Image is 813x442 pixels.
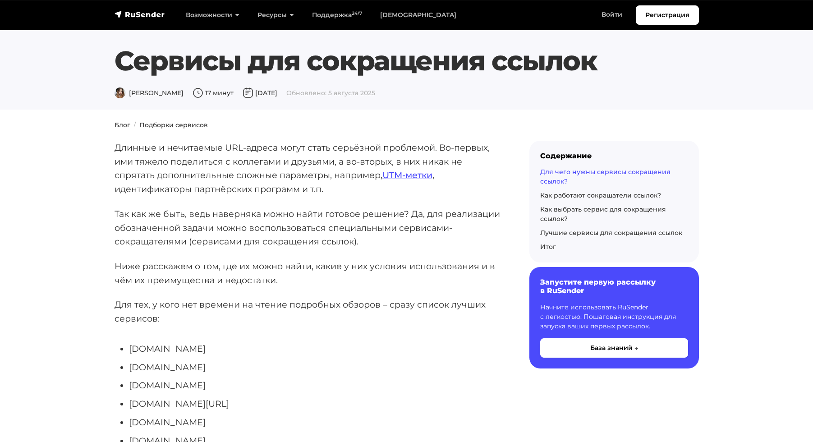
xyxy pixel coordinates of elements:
[382,170,432,180] a: UTM-метки
[109,120,704,130] nav: breadcrumb
[303,6,371,24] a: Поддержка24/7
[115,89,184,97] span: [PERSON_NAME]
[540,303,688,331] p: Начните использовать RuSender с легкостью. Пошаговая инструкция для запуска ваших первых рассылок.
[352,10,362,16] sup: 24/7
[115,141,501,196] p: Длинные и нечитаемые URL-адреса могут стать серьёзной проблемой. Во-первых, ими тяжело поделиться...
[540,191,661,199] a: Как работают сокращатели ссылок?
[248,6,303,24] a: Ресурсы
[115,121,130,129] a: Блог
[636,5,699,25] a: Регистрация
[129,360,501,374] li: [DOMAIN_NAME]
[540,243,556,251] a: Итог
[243,89,277,97] span: [DATE]
[115,207,501,249] p: Так как же быть, ведь наверняка можно найти готовое решение? Да, для реализации обозначенной зада...
[593,5,631,24] a: Войти
[540,152,688,160] div: Содержание
[540,229,682,237] a: Лучшие сервисы для сокращения ссылок
[129,342,501,356] li: [DOMAIN_NAME]
[540,338,688,358] button: База знаний →
[115,259,501,287] p: Ниже расскажем о том, где их можно найти, какие у них условия использования и в чём их преимущест...
[193,89,234,97] span: 17 минут
[129,415,501,429] li: [DOMAIN_NAME]
[371,6,465,24] a: [DEMOGRAPHIC_DATA]
[130,120,208,130] li: Подборки сервисов
[115,10,165,19] img: RuSender
[540,205,666,223] a: Как выбрать сервис для сокращения ссылок?
[115,298,501,325] p: Для тех, у кого нет времени на чтение подробных обзоров – сразу список лучших сервисов:
[540,168,671,185] a: Для чего нужны сервисы сокращения ссылок?
[243,87,253,98] img: Дата публикации
[177,6,248,24] a: Возможности
[115,45,649,77] h1: Сервисы для сокращения ссылок
[529,267,699,368] a: Запустите первую рассылку в RuSender Начните использовать RuSender с легкостью. Пошаговая инструк...
[286,89,375,97] span: Обновлено: 5 августа 2025
[129,397,501,411] li: [DOMAIN_NAME][URL]
[129,378,501,392] li: [DOMAIN_NAME]
[193,87,203,98] img: Время чтения
[540,278,688,295] h6: Запустите первую рассылку в RuSender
